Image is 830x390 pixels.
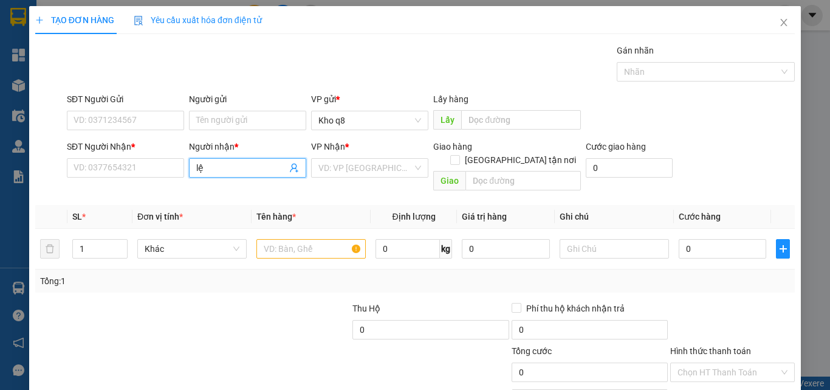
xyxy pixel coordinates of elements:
[586,158,673,178] input: Cước giao hàng
[289,163,299,173] span: user-add
[433,110,461,130] span: Lấy
[521,302,629,315] span: Phí thu hộ khách nhận trả
[670,346,751,356] label: Hình thức thanh toán
[311,142,345,151] span: VP Nhận
[460,153,581,167] span: [GEOGRAPHIC_DATA] tận nơi
[35,16,44,24] span: plus
[462,239,549,259] input: 0
[779,18,789,27] span: close
[461,110,581,130] input: Dọc đường
[433,142,472,151] span: Giao hàng
[134,16,143,26] img: icon
[433,171,465,190] span: Giao
[318,111,421,130] span: Kho q8
[311,92,428,106] div: VP gửi
[512,346,552,356] span: Tổng cước
[67,140,184,153] div: SĐT Người Nhận
[777,244,789,254] span: plus
[72,212,82,221] span: SL
[617,46,654,55] label: Gán nhãn
[35,15,114,25] span: TẠO ĐƠN HÀNG
[67,92,184,106] div: SĐT Người Gửi
[189,92,306,106] div: Người gửi
[440,239,452,259] span: kg
[40,274,321,288] div: Tổng: 1
[134,15,262,25] span: Yêu cầu xuất hóa đơn điện tử
[189,140,306,153] div: Người nhận
[137,212,183,221] span: Đơn vị tính
[352,304,380,313] span: Thu Hộ
[679,212,721,221] span: Cước hàng
[555,205,674,229] th: Ghi chú
[256,212,296,221] span: Tên hàng
[776,239,790,259] button: plus
[586,142,646,151] label: Cước giao hàng
[462,212,507,221] span: Giá trị hàng
[465,171,581,190] input: Dọc đường
[256,239,366,259] input: VD: Bàn, Ghế
[560,239,669,259] input: Ghi Chú
[145,240,239,258] span: Khác
[392,212,435,221] span: Định lượng
[433,94,468,104] span: Lấy hàng
[767,6,801,40] button: Close
[40,239,60,259] button: delete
